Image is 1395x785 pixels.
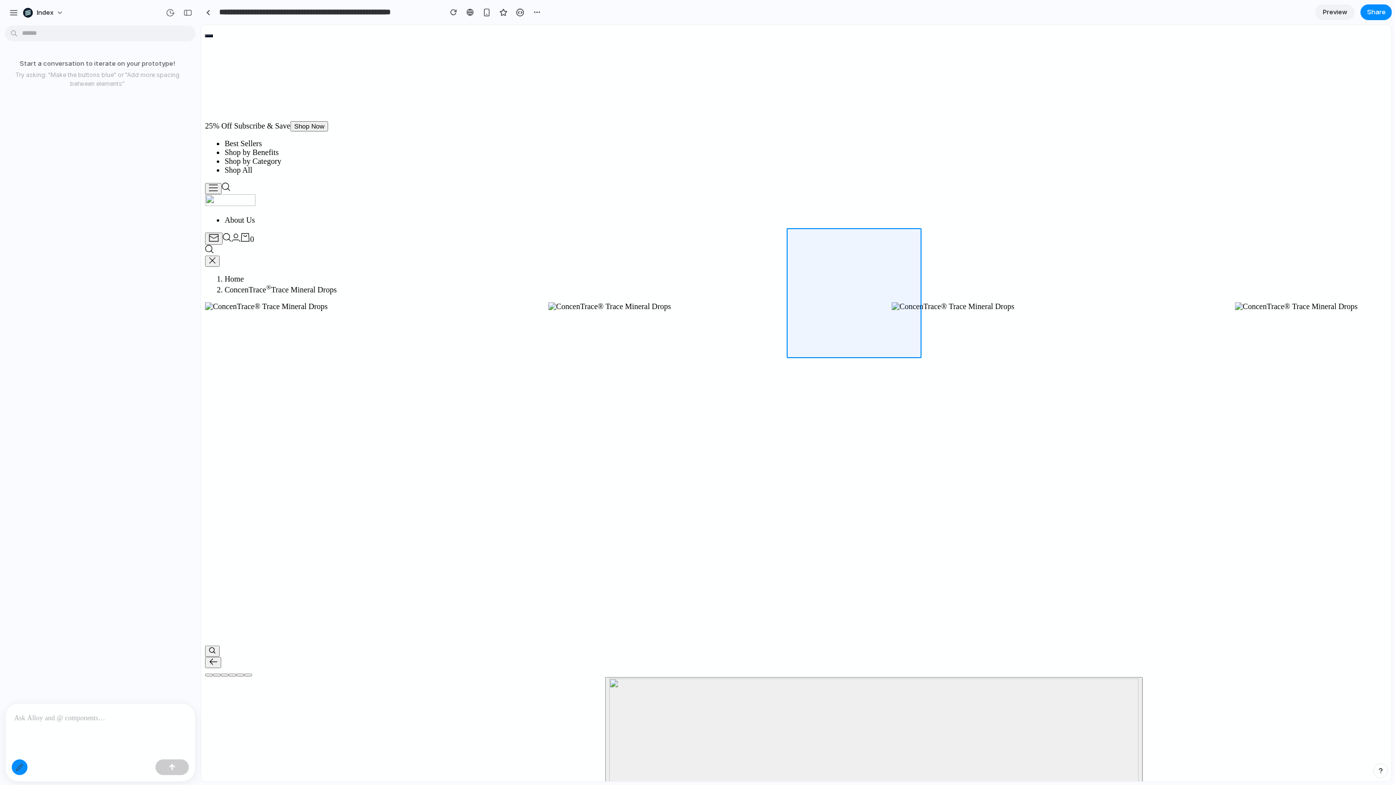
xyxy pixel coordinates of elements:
button: Index [19,5,69,21]
a: Best Sellers [24,114,61,123]
p: Try asking: "Make the buttons blue" or "Add more spacing between elements" [4,71,191,88]
button: Close [4,231,19,242]
p: Start a conversation to iterate on your prototype! [4,59,191,69]
span: Preview [1323,7,1347,17]
img: ConcenTrace® Trace Mineral Drops [1034,277,1157,286]
sup: ® [65,259,70,266]
span: ConcenTrace Trace Mineral Drops [24,261,135,269]
a: Shop by Category [24,132,80,140]
img: ConcenTrace® Trace Mineral Drops [4,277,127,286]
img: ConcenTrace® Trace Mineral Drops [347,277,470,286]
button: Share [1361,4,1392,20]
span: Index [37,8,53,18]
button: Shop Now [89,96,128,106]
img: ConcenTrace® Trace Mineral Drops [691,277,813,286]
a: Preview [1316,4,1355,20]
p: 25% Off Subscribe & Save [4,96,1187,106]
span: Share [1367,7,1386,17]
cart-count: 0 [49,210,53,218]
a: Home [24,250,43,258]
a: Shop All [24,141,51,149]
a: About Us [24,191,54,199]
a: Shop by Benefits [24,123,77,131]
